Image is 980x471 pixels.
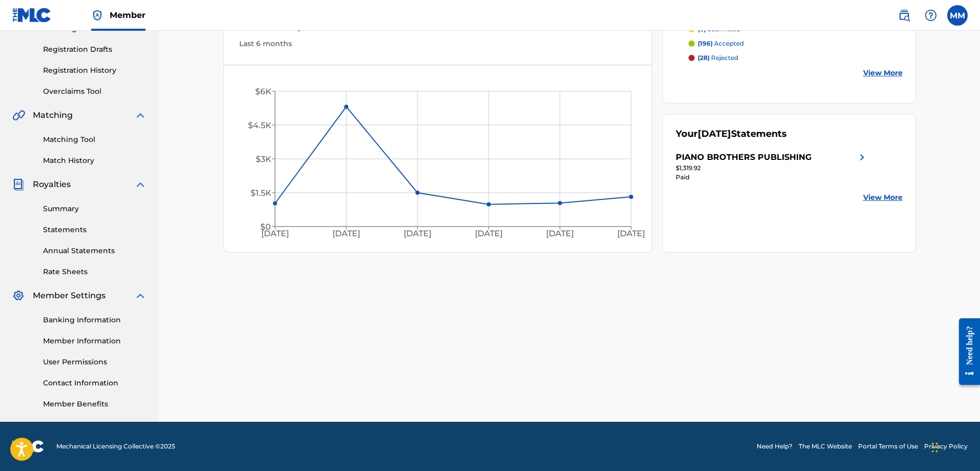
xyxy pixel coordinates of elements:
span: Member [110,9,145,21]
img: MLC Logo [12,8,52,23]
iframe: Chat Widget [929,422,980,471]
a: Annual Statements [43,245,147,256]
div: User Menu [947,5,968,26]
img: Royalties [12,178,25,191]
a: Member Information [43,336,147,346]
img: logo [12,440,44,453]
span: Royalties [33,178,71,191]
img: Top Rightsholder [91,9,103,22]
a: Registration Drafts [43,44,147,55]
span: Member Settings [33,290,106,302]
div: Help [921,5,941,26]
img: search [898,9,910,22]
a: Public Search [894,5,914,26]
div: Paid [676,173,868,182]
a: User Permissions [43,357,147,367]
tspan: $6K [255,87,271,96]
a: Member Benefits [43,399,147,409]
a: Privacy Policy [924,442,968,451]
a: Statements [43,224,147,235]
tspan: $3K [255,154,271,164]
span: Mechanical Licensing Collective © 2025 [56,442,175,451]
p: accepted [698,39,744,48]
a: Contact Information [43,378,147,388]
div: Last 6 months [239,38,637,49]
span: (196) [698,39,713,47]
tspan: [DATE] [332,229,360,239]
div: PIANO BROTHERS PUBLISHING [676,151,811,163]
img: right chevron icon [856,151,868,163]
span: (28) [698,54,710,62]
tspan: [DATE] [475,229,503,239]
a: The MLC Website [799,442,852,451]
a: Need Help? [757,442,793,451]
span: Matching [33,109,73,121]
span: [DATE] [698,128,731,139]
tspan: [DATE] [404,229,431,239]
img: expand [134,290,147,302]
a: Summary [43,203,147,214]
a: Overclaims Tool [43,86,147,97]
a: View More [863,68,903,78]
img: expand [134,178,147,191]
a: Rate Sheets [43,267,147,277]
p: rejected [698,53,738,63]
a: (28) rejected [689,53,903,63]
a: View More [863,192,903,203]
a: PIANO BROTHERS PUBLISHINGright chevron icon$1,319.92Paid [676,151,868,182]
tspan: $1.5K [250,188,271,198]
div: $1,319.92 [676,163,868,173]
img: help [925,9,937,22]
img: Member Settings [12,290,25,302]
a: Banking Information [43,315,147,325]
tspan: [DATE] [546,229,574,239]
tspan: [DATE] [617,229,645,239]
tspan: $0 [260,222,270,232]
div: Your Statements [676,127,787,141]
iframe: Resource Center [951,311,980,393]
img: Matching [12,109,25,121]
tspan: [DATE] [261,229,288,239]
a: Matching Tool [43,134,147,145]
img: expand [134,109,147,121]
a: Match History [43,155,147,166]
div: Drag [932,432,938,463]
a: (196) accepted [689,39,903,48]
tspan: $4.5K [247,120,271,130]
a: Registration History [43,65,147,76]
a: Portal Terms of Use [858,442,918,451]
